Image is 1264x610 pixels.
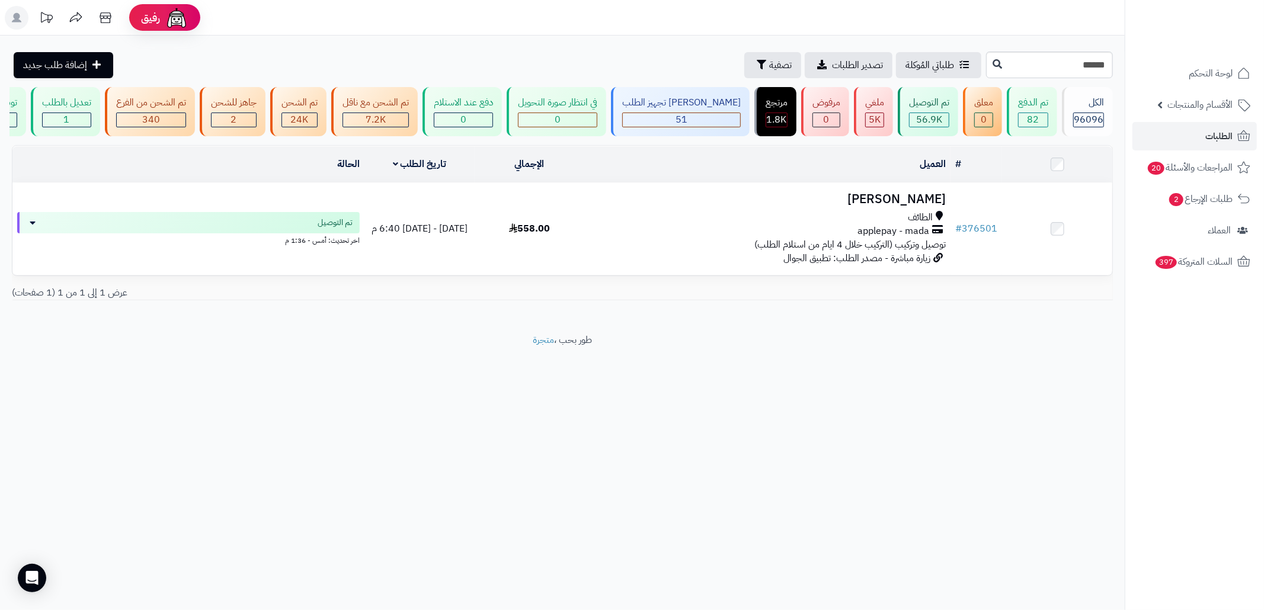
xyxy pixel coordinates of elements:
[43,113,91,127] div: 1
[783,251,930,265] span: زيارة مباشرة - مصدر الطلب: تطبيق الجوال
[766,113,787,127] div: 1834
[64,113,70,127] span: 1
[165,6,188,30] img: ai-face.png
[18,564,46,592] div: Open Intercom Messenger
[805,52,892,78] a: تصدير الطلبات
[372,221,468,236] span: [DATE] - [DATE] 6:40 م
[291,113,309,127] span: 24K
[515,157,545,171] a: الإجمالي
[1132,153,1257,182] a: المراجعات والأسئلة20
[197,87,268,136] a: جاهز للشحن 2
[366,113,386,127] span: 7.2K
[142,113,160,127] span: 340
[1132,185,1257,213] a: طلبات الإرجاع2
[555,113,561,127] span: 0
[589,192,946,206] h3: [PERSON_NAME]
[1060,87,1115,136] a: الكل96096
[329,87,420,136] a: تم الشحن مع ناقل 7.2K
[1132,59,1257,88] a: لوحة التحكم
[1168,191,1233,207] span: طلبات الإرجاع
[744,52,801,78] button: تصفية
[23,58,87,72] span: إضافة طلب جديد
[116,96,186,110] div: تم الشحن من الفرع
[141,11,160,25] span: رفيق
[211,96,257,110] div: جاهز للشحن
[974,96,993,110] div: معلق
[281,96,318,110] div: تم الشحن
[434,96,493,110] div: دفع عند الاستلام
[434,113,492,127] div: 0
[17,233,360,246] div: اخر تحديث: أمس - 1:36 م
[282,113,317,127] div: 24030
[766,96,788,110] div: مرتجع
[852,87,895,136] a: ملغي 5K
[812,96,840,110] div: مرفوض
[14,52,113,78] a: إضافة طلب جديد
[518,96,597,110] div: في انتظار صورة التحويل
[337,157,360,171] a: الحالة
[866,113,884,127] div: 4993
[609,87,752,136] a: [PERSON_NAME] تجهيز الطلب 51
[3,286,562,300] div: عرض 1 إلى 1 من 1 (1 صفحات)
[905,58,954,72] span: طلباتي المُوكلة
[955,157,961,171] a: #
[393,157,447,171] a: تاريخ الطلب
[343,113,408,127] div: 7222
[103,87,197,136] a: تم الشحن من الفرع 340
[1148,162,1164,175] span: 20
[676,113,687,127] span: 51
[869,113,881,127] span: 5K
[799,87,852,136] a: مرفوض 0
[857,224,929,238] span: applepay - mada
[212,113,256,127] div: 2
[1208,222,1231,239] span: العملاء
[231,113,237,127] span: 2
[460,113,466,127] span: 0
[504,87,609,136] a: في انتظار صورة التحويل 0
[509,221,550,236] span: 558.00
[31,6,61,33] a: تحديثات المنصة
[981,113,987,127] span: 0
[1018,96,1048,110] div: تم الدفع
[1004,87,1060,136] a: تم الدفع 82
[865,96,884,110] div: ملغي
[752,87,799,136] a: مرتجع 1.8K
[920,157,946,171] a: العميل
[1205,128,1233,145] span: الطلبات
[769,58,792,72] span: تصفية
[1028,113,1039,127] span: 82
[916,113,942,127] span: 56.9K
[117,113,185,127] div: 340
[754,237,946,252] span: توصيل وتركيب (التركيب خلال 4 ايام من استلام الطلب)
[1132,248,1257,276] a: السلات المتروكة397
[1167,97,1233,113] span: الأقسام والمنتجات
[832,58,883,72] span: تصدير الطلبات
[1074,113,1103,127] span: 96096
[533,333,554,347] a: متجرة
[910,113,949,127] div: 56919
[622,96,741,110] div: [PERSON_NAME] تجهيز الطلب
[420,87,504,136] a: دفع عند الاستلام 0
[895,87,961,136] a: تم التوصيل 56.9K
[955,221,997,236] a: #376501
[28,87,103,136] a: تعديل بالطلب 1
[343,96,409,110] div: تم الشحن مع ناقل
[1019,113,1048,127] div: 82
[909,96,949,110] div: تم التوصيل
[1154,253,1233,270] span: السلات المتروكة
[896,52,981,78] a: طلباتي المُوكلة
[1147,159,1233,176] span: المراجعات والأسئلة
[42,96,91,110] div: تعديل بالطلب
[955,221,962,236] span: #
[767,113,787,127] span: 1.8K
[1132,122,1257,150] a: الطلبات
[813,113,840,127] div: 0
[961,87,1004,136] a: معلق 0
[519,113,597,127] div: 0
[908,211,933,224] span: الطائف
[1189,65,1233,82] span: لوحة التحكم
[1156,256,1177,269] span: 397
[1073,96,1104,110] div: الكل
[318,217,353,229] span: تم التوصيل
[1169,193,1183,206] span: 2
